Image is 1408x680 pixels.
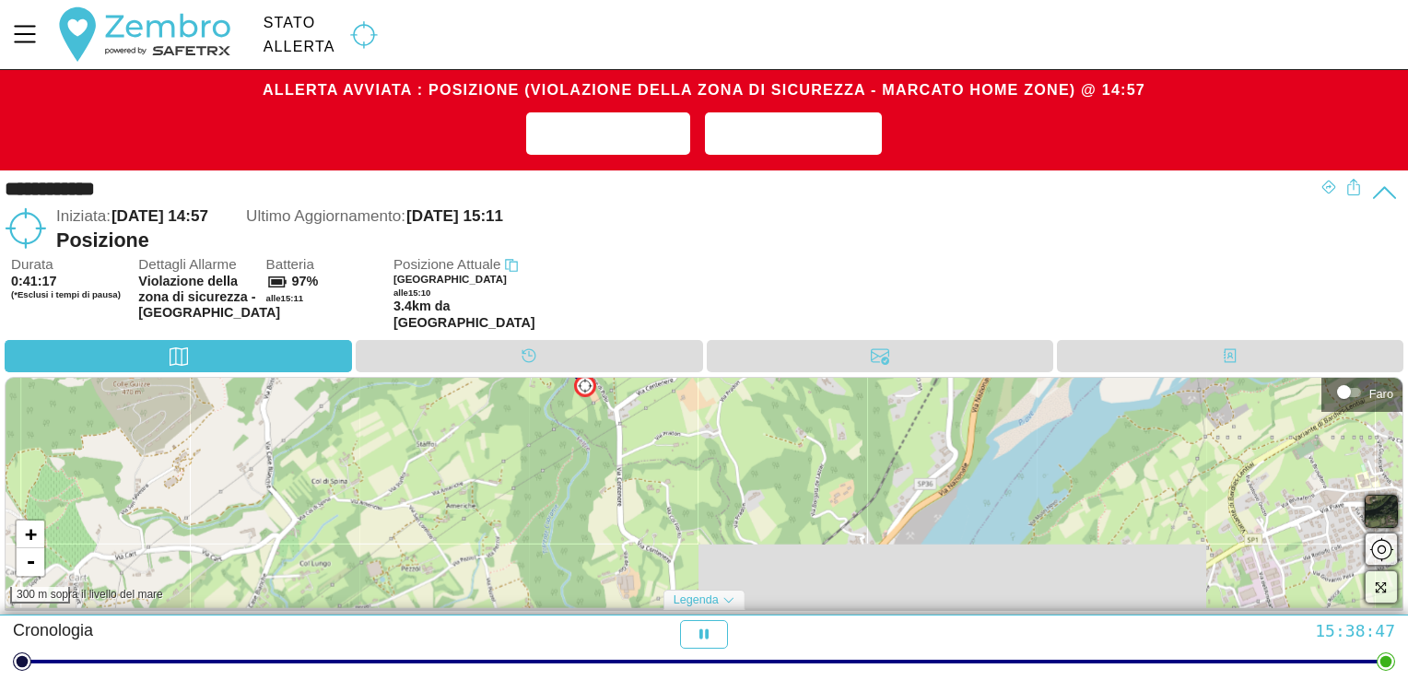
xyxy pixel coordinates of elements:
[720,121,866,149] span: Risolvi Allerta
[1369,387,1393,401] div: Faro
[13,620,469,649] div: Cronologia
[263,81,1145,98] span: Allerta Avviata : Posizione (Violazione della zona di sicurezza - Marcato Home Zone) @ 14:57
[526,112,690,155] button: Aggiungi Nota
[406,207,503,225] span: [DATE] 15:11
[707,340,1053,372] div: Messaggi
[264,39,335,55] div: Allerta
[393,299,511,331] span: 3.4km da [GEOGRAPHIC_DATA]
[266,293,304,303] span: alle 15:11
[5,340,352,372] div: Mappa
[393,274,507,285] span: [GEOGRAPHIC_DATA]
[393,256,501,272] span: Posizione Attuale
[356,340,702,372] div: Cronologia
[393,287,431,298] span: alle 15:10
[17,521,44,548] a: Ingrandisci
[11,289,129,300] span: (*Esclusi i tempi di pausa)
[17,548,44,576] a: Zoom indietro
[1331,379,1393,406] div: Faro
[5,207,47,250] img: GEOFENCE.svg
[578,379,593,393] img: GEOFENCE.svg
[939,620,1395,641] div: 15:38:47
[10,587,70,604] div: 300 m sopra il livello del mare
[56,207,111,225] span: Iniziata:
[246,207,405,225] span: Ultimo Aggiornamento:
[138,274,256,322] span: Violazione della zona di sicurezza - [GEOGRAPHIC_DATA]
[705,112,881,155] button: Risolvi Allerta
[11,274,57,288] span: 0:41:17
[138,257,256,273] span: Dettagli Allarme
[292,274,319,288] span: 97%
[674,593,719,606] span: Legenda
[541,121,675,149] span: Aggiungi Nota
[266,257,384,273] span: Batteria
[1057,340,1403,372] div: Contatti
[11,257,129,273] span: Durata
[264,15,335,31] div: Stato
[343,21,385,49] img: GEOFENCE.svg
[111,207,208,225] span: [DATE] 14:57
[56,229,149,252] font: Posizione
